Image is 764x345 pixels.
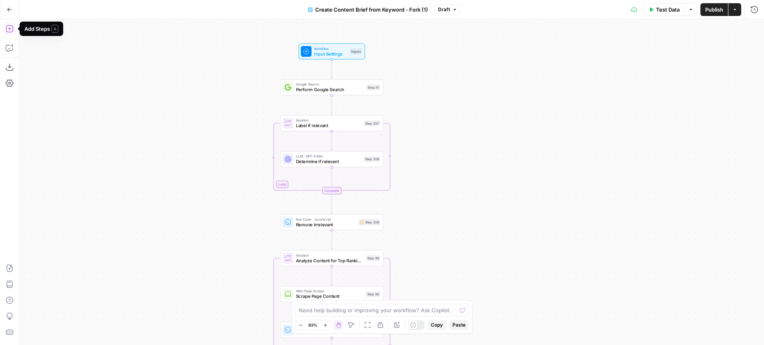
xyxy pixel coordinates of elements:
div: LLM · GPT-5 MiniDetermine if relevantStep 208 [280,151,384,167]
span: Test Data [656,6,680,14]
span: Get Headers [296,329,362,336]
span: Google Search [296,82,364,87]
button: Test Data [644,3,684,16]
span: Scrape Page Content [296,293,363,300]
g: Edge from start to step_51 [331,60,333,79]
div: LoopIterationLabel if relevantStep 207 [280,115,384,131]
span: Determine if relevant [296,158,361,165]
span: Remove irrelevant [296,221,356,228]
span: Iteration [296,118,361,123]
div: Step 207 [364,120,380,126]
g: Edge from step_89 to step_90 [331,266,333,285]
g: Edge from step_51 to step_207 [331,95,333,114]
span: Input Settings [314,50,347,57]
span: Run Code · JavaScript [296,217,356,222]
span: Iteration [296,253,363,258]
span: Web Page Scrape [296,288,363,293]
div: Step 90 [366,291,380,297]
div: IterationAnalyze Content for Top Ranking PagesStep 89 [280,250,384,266]
span: Paste [452,321,466,329]
div: Step 208 [364,156,380,162]
div: Step 209 [358,219,380,226]
div: Run Code · JavaScriptRemove irrelevantStep 209 [280,214,384,230]
div: Add Steps [24,25,58,33]
span: Publish [705,6,723,14]
g: Edge from step_207-iteration-end to step_209 [331,194,333,213]
div: Step 51 [366,84,380,90]
span: Workflow [314,46,347,51]
g: Edge from step_209 to step_89 [331,230,333,249]
button: Copy [428,320,446,330]
div: Google SearchPerform Google SearchStep 51 [280,79,384,95]
span: Draft [438,6,450,13]
div: Complete [322,187,341,194]
div: Step 89 [366,255,380,261]
span: Label if relevant [296,122,361,129]
g: Edge from step_207 to step_208 [331,131,333,150]
div: Web Page ScrapeScrape Page ContentStep 90 [280,286,384,302]
div: Inputs [350,48,362,54]
span: Copy [431,321,443,329]
span: A [52,25,58,33]
span: 83% [308,322,317,328]
span: Perform Google Search [296,86,364,93]
div: WorkflowInput SettingsInputs [280,44,384,60]
span: Create Content Brief from Keyword - Fork (1) [315,6,428,14]
div: Run Code · JavaScriptGet HeadersStep 192 [280,322,384,338]
span: LLM · GPT-5 Mini [296,154,361,159]
button: Create Content Brief from Keyword - Fork (1) [303,3,433,16]
span: Analyze Content for Top Ranking Pages [296,257,363,264]
div: Complete [280,187,384,194]
button: Draft [434,4,461,15]
button: Publish [700,3,728,16]
button: Paste [449,320,469,330]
